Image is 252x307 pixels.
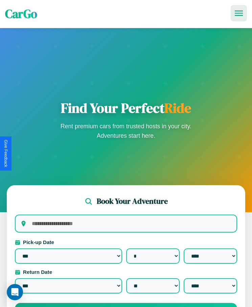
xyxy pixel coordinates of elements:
div: Give Feedback [3,140,8,167]
p: Rent premium cars from trusted hosts in your city. Adventures start here. [59,122,194,140]
h1: Find Your Perfect [59,100,194,116]
span: CarGo [5,6,37,22]
h2: Book Your Adventure [97,196,168,206]
label: Pick-up Date [15,239,237,245]
label: Return Date [15,269,237,275]
span: Ride [164,99,191,117]
div: Open Intercom Messenger [7,284,23,300]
